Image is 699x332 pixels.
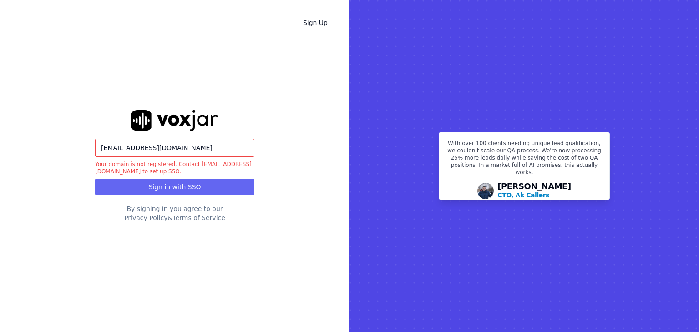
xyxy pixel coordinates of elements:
button: Sign in with SSO [95,179,254,195]
img: Avatar [477,183,494,199]
a: Sign Up [296,15,335,31]
img: logo [131,110,218,131]
div: By signing in you agree to our & [95,204,254,222]
p: Your domain is not registered. Contact [EMAIL_ADDRESS][DOMAIN_NAME] to set up SSO. [95,161,254,175]
button: Privacy Policy [124,213,167,222]
button: Terms of Service [172,213,225,222]
div: [PERSON_NAME] [497,182,571,200]
p: CTO, Ak Callers [497,191,549,200]
input: Company Email [95,139,254,157]
p: With over 100 clients needing unique lead qualification, we couldn't scale our QA process. We're ... [445,140,604,180]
